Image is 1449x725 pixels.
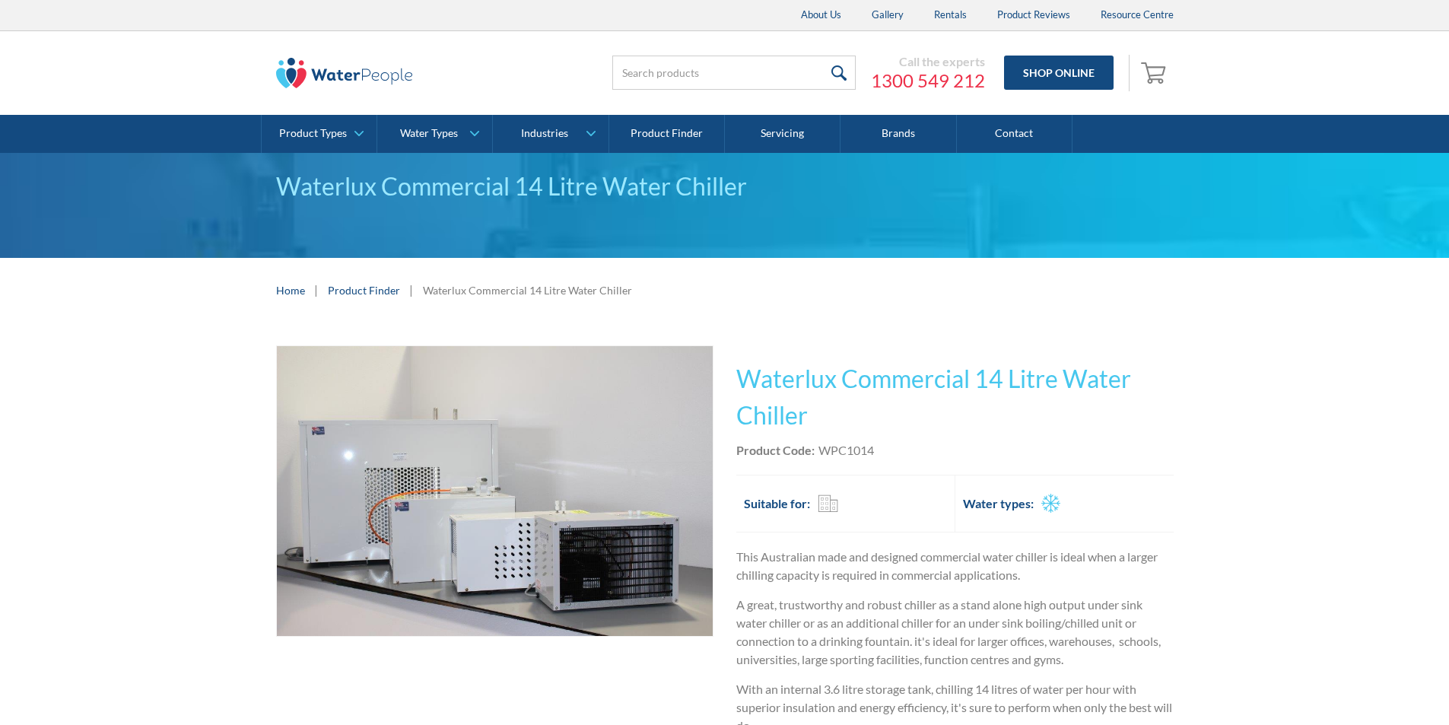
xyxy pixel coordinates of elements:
div: | [408,281,415,299]
iframe: podium webchat widget bubble [1297,649,1449,725]
div: Water Types [400,127,458,140]
div: Product Types [279,127,347,140]
strong: Product Code: [736,443,815,457]
input: Search products [612,56,856,90]
h2: Water types: [963,494,1034,513]
a: Product Types [262,115,377,153]
div: Call the experts [871,54,985,69]
a: Brands [840,115,956,153]
p: This Australian made and designed commercial water chiller is ideal when a larger chilling capaci... [736,548,1174,584]
a: Product Finder [328,282,400,298]
a: Open cart [1137,55,1174,91]
img: Waterlux Commercial 14 Litre Water Chiller [277,346,713,637]
div: WPC1014 [818,441,874,459]
a: Contact [957,115,1072,153]
a: Shop Online [1004,56,1114,90]
p: A great, trustworthy and robust chiller as a stand alone high output under sink water chiller or ... [736,596,1174,669]
a: Industries [493,115,608,153]
a: Home [276,282,305,298]
a: open lightbox [276,345,713,638]
h1: Waterlux Commercial 14 Litre Water Chiller [736,361,1174,434]
a: Servicing [725,115,840,153]
img: shopping cart [1141,60,1170,84]
a: Product Finder [609,115,725,153]
img: The Water People [276,58,413,88]
a: Water Types [377,115,492,153]
div: Waterlux Commercial 14 Litre Water Chiller [423,282,632,298]
div: Waterlux Commercial 14 Litre Water Chiller [276,168,1174,205]
h2: Suitable for: [744,494,810,513]
div: Industries [521,127,568,140]
a: 1300 549 212 [871,69,985,92]
div: | [313,281,320,299]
